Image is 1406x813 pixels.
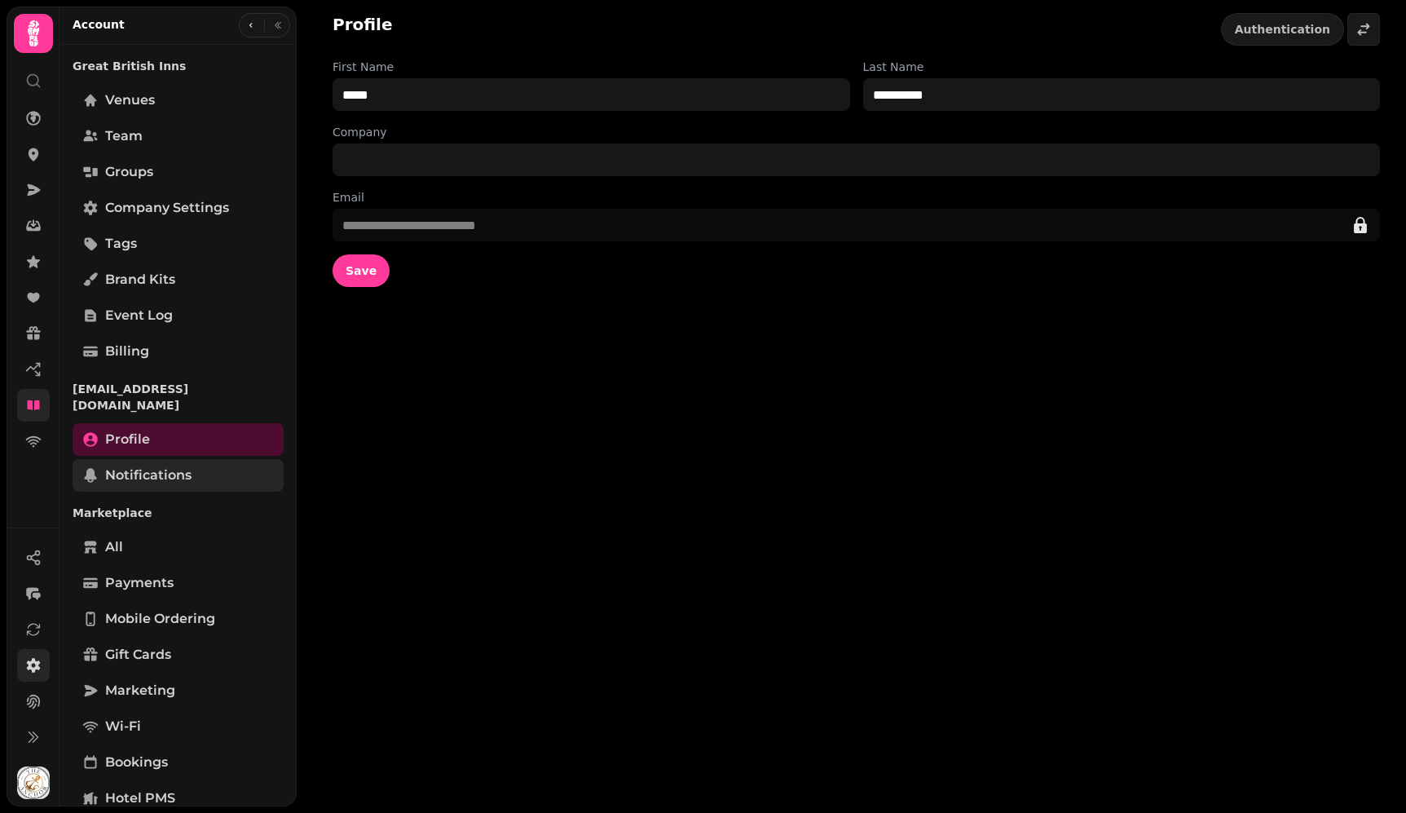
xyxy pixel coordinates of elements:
span: Hotel PMS [105,789,175,808]
span: Profile [105,430,150,449]
label: Email [333,189,1380,205]
a: Event log [73,299,284,332]
span: Venues [105,91,155,110]
button: Save [333,254,390,287]
img: User avatar [17,767,50,799]
span: Authentication [1235,24,1330,35]
span: Payments [105,573,174,593]
a: Team [73,120,284,152]
a: Wi-Fi [73,710,284,743]
span: All [105,537,123,557]
a: Notifications [73,459,284,492]
a: Billing [73,335,284,368]
a: Brand Kits [73,263,284,296]
h2: Account [73,16,125,33]
a: Payments [73,567,284,599]
span: Brand Kits [105,270,175,289]
span: Groups [105,162,153,182]
p: Marketplace [73,498,284,528]
a: Gift cards [73,638,284,671]
a: Marketing [73,674,284,707]
span: Tags [105,234,137,254]
a: All [73,531,284,563]
span: Save [346,265,377,276]
span: Wi-Fi [105,717,141,736]
span: Notifications [105,466,192,485]
label: Last Name [863,59,1381,75]
label: Company [333,124,1380,140]
a: Company settings [73,192,284,224]
button: edit [1344,209,1377,241]
p: [EMAIL_ADDRESS][DOMAIN_NAME] [73,374,284,420]
span: Bookings [105,753,168,772]
span: Mobile ordering [105,609,215,629]
a: Profile [73,423,284,456]
span: Marketing [105,681,175,700]
span: Team [105,126,143,146]
span: Gift cards [105,645,171,665]
span: Company settings [105,198,229,218]
button: User avatar [14,767,53,799]
button: Authentication [1221,13,1344,46]
span: Billing [105,342,149,361]
a: Tags [73,228,284,260]
span: Event log [105,306,173,325]
label: First Name [333,59,850,75]
a: Mobile ordering [73,603,284,635]
h2: Profile [333,13,393,36]
a: Groups [73,156,284,188]
p: Great British Inns [73,51,284,81]
a: Venues [73,84,284,117]
a: Bookings [73,746,284,779]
